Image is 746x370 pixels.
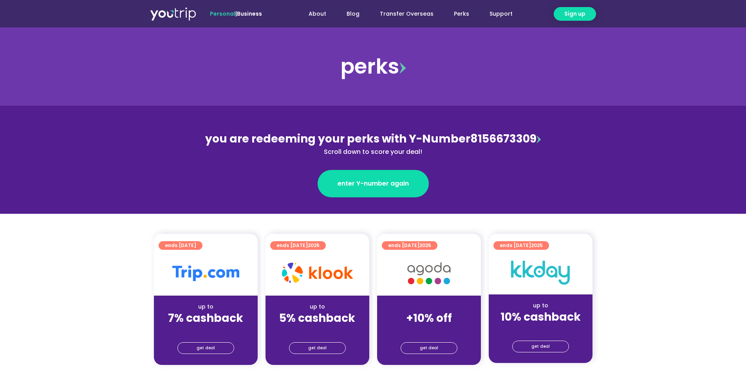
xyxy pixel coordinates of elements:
[289,342,346,354] a: get deal
[237,10,262,18] a: Business
[382,241,437,250] a: ends [DATE]2025
[500,309,581,325] strong: 10% cashback
[276,241,320,250] span: ends [DATE]
[401,342,457,354] a: get deal
[422,303,436,310] span: up to
[406,310,452,326] strong: +10% off
[168,310,243,326] strong: 7% cashback
[203,131,543,157] div: 8156673309
[272,325,363,334] div: (for stays only)
[210,10,235,18] span: Personal
[419,242,431,249] span: 2025
[495,301,586,310] div: up to
[564,10,585,18] span: Sign up
[495,324,586,332] div: (for stays only)
[370,7,444,21] a: Transfer Overseas
[159,241,202,250] a: ends [DATE]
[500,241,543,250] span: ends [DATE]
[298,7,336,21] a: About
[338,179,409,188] span: enter Y-number again
[270,241,326,250] a: ends [DATE]2025
[165,241,196,250] span: ends [DATE]
[210,10,262,18] span: |
[383,325,475,334] div: (for stays only)
[272,303,363,311] div: up to
[493,241,549,250] a: ends [DATE]2025
[318,170,429,197] a: enter Y-number again
[444,7,479,21] a: Perks
[160,325,251,334] div: (for stays only)
[308,343,327,354] span: get deal
[554,7,596,21] a: Sign up
[197,343,215,354] span: get deal
[177,342,234,354] a: get deal
[388,241,431,250] span: ends [DATE]
[283,7,523,21] nav: Menu
[203,147,543,157] div: Scroll down to score your deal!
[279,310,355,326] strong: 5% cashback
[479,7,523,21] a: Support
[531,341,550,352] span: get deal
[160,303,251,311] div: up to
[308,242,320,249] span: 2025
[420,343,438,354] span: get deal
[336,7,370,21] a: Blog
[512,341,569,352] a: get deal
[205,131,470,146] span: you are redeeming your perks with Y-Number
[531,242,543,249] span: 2025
